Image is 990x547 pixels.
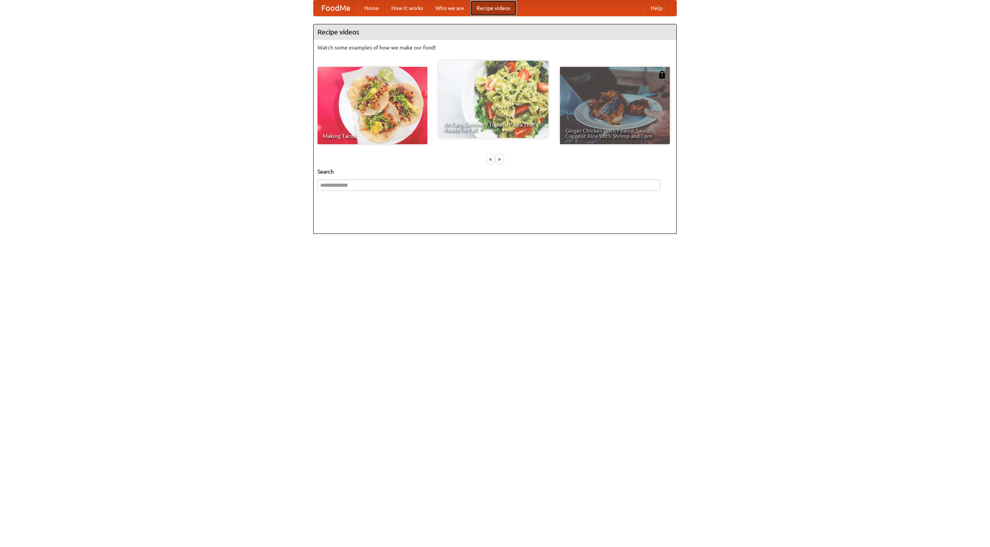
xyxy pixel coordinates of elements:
p: Watch some examples of how we make our food! [317,44,673,51]
a: Help [645,0,669,16]
h4: Recipe videos [314,24,676,40]
span: Making Tacos [323,133,422,139]
span: An Easy, Summery Tomato Pasta That's Ready for Fall [444,122,543,133]
h5: Search [317,168,673,176]
a: Recipe videos [470,0,517,16]
div: « [487,154,494,164]
a: An Easy, Summery Tomato Pasta That's Ready for Fall [439,61,548,138]
div: » [496,154,503,164]
img: 483408.png [658,71,666,78]
a: FoodMe [314,0,358,16]
a: Home [358,0,385,16]
a: Making Tacos [317,67,427,144]
a: Who we are [429,0,470,16]
a: How it works [385,0,429,16]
